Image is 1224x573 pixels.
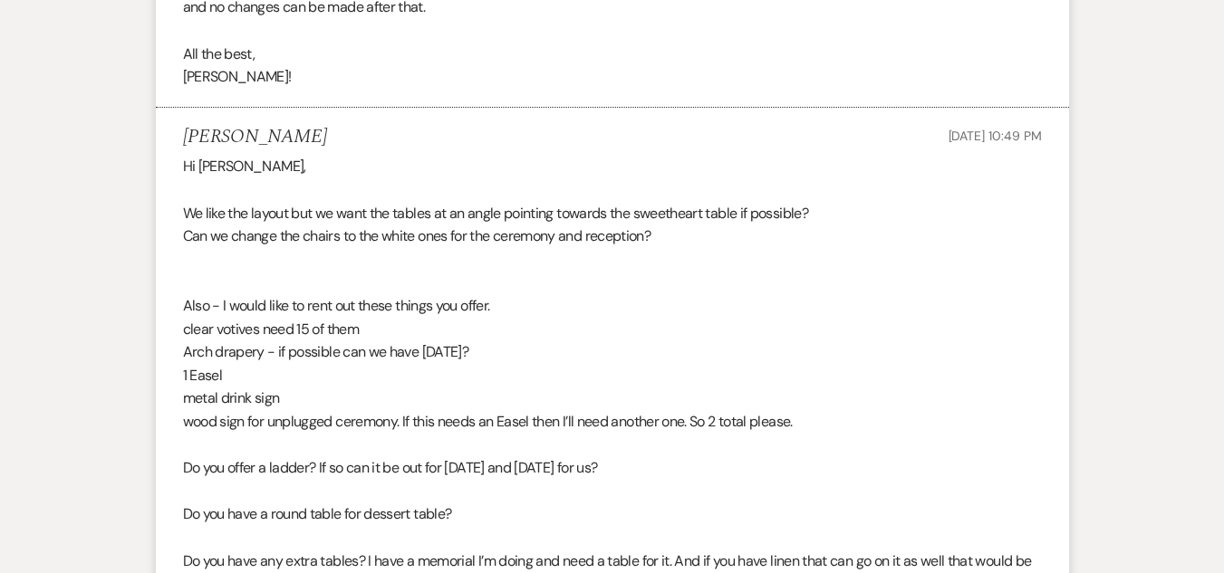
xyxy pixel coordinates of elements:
[183,340,1042,364] p: Arch drapery - if possible can we have [DATE]?
[183,410,1042,434] p: wood sign for unplugged ceremony. If this needs an Easel then I’ll need another one. So 2 total p...
[183,318,1042,341] p: clear votives need 15 of them
[183,294,1042,318] p: Also - I would like to rent out these things you offer.
[183,202,1042,225] p: We like the layout but we want the tables at an angle pointing towards the sweetheart table if po...
[183,502,1042,526] p: Do you have a round table for dessert table?
[183,456,1042,480] p: Do you offer a ladder? If so can it be out for [DATE] and [DATE] for us?
[183,155,1042,178] p: Hi [PERSON_NAME],
[183,387,1042,410] p: metal drink sign
[183,65,1042,89] p: [PERSON_NAME]!
[183,364,1042,387] p: 1 Easel
[183,43,1042,66] p: All the best,
[183,224,1042,248] p: Can we change the chairs to the white ones for the ceremony and reception?
[183,126,327,148] h5: [PERSON_NAME]
[949,128,1042,144] span: [DATE] 10:49 PM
